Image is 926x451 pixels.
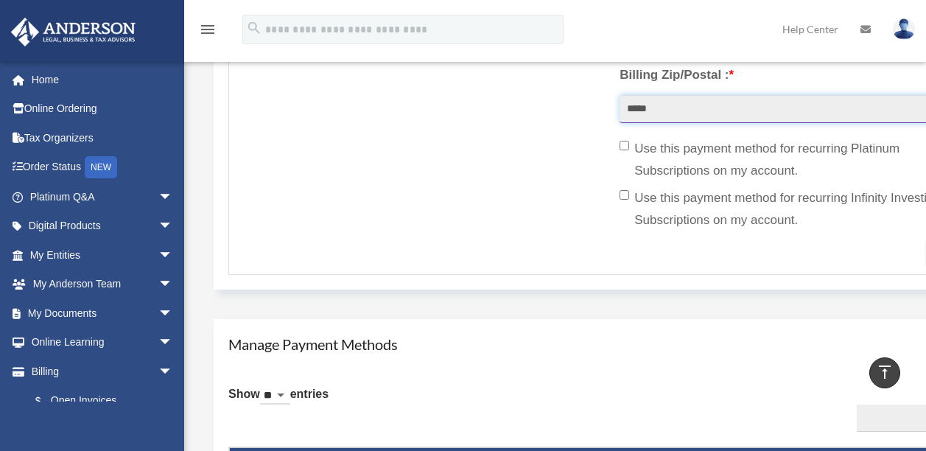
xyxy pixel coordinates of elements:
[246,20,262,36] i: search
[158,298,188,329] span: arrow_drop_down
[10,123,195,153] a: Tax Organizers
[199,21,217,38] i: menu
[869,357,900,388] a: vertical_align_top
[158,182,188,212] span: arrow_drop_down
[10,94,195,124] a: Online Ordering
[10,328,195,357] a: Online Learningarrow_drop_down
[85,156,117,178] div: NEW
[10,240,195,270] a: My Entitiesarrow_drop_down
[10,65,195,94] a: Home
[158,270,188,300] span: arrow_drop_down
[620,141,629,150] input: Use this payment method for recurring Platinum Subscriptions on my account.
[158,328,188,358] span: arrow_drop_down
[10,153,195,183] a: Order StatusNEW
[10,270,195,299] a: My Anderson Teamarrow_drop_down
[158,211,188,242] span: arrow_drop_down
[158,357,188,387] span: arrow_drop_down
[10,298,195,328] a: My Documentsarrow_drop_down
[228,384,329,419] label: Show entries
[620,190,629,200] input: Use this payment method for recurring Infinity Investing Subscriptions on my account.
[21,386,195,416] a: $Open Invoices
[10,357,195,386] a: Billingarrow_drop_down
[43,392,51,410] span: $
[199,26,217,38] a: menu
[260,388,290,405] select: Showentries
[10,182,195,211] a: Platinum Q&Aarrow_drop_down
[876,363,894,381] i: vertical_align_top
[7,18,140,46] img: Anderson Advisors Platinum Portal
[158,240,188,270] span: arrow_drop_down
[893,18,915,40] img: User Pic
[10,211,195,241] a: Digital Productsarrow_drop_down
